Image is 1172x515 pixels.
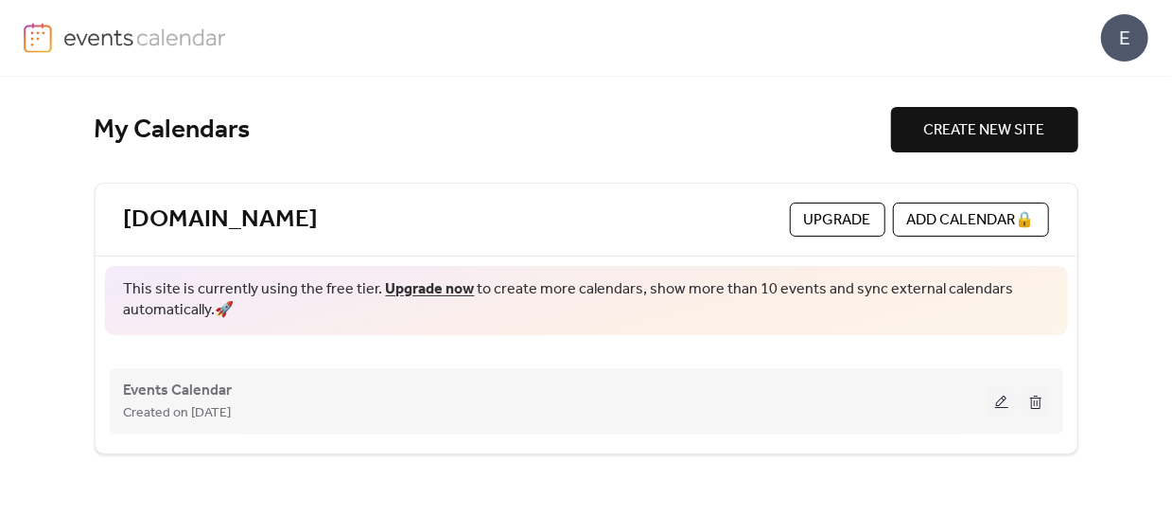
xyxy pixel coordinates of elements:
[63,23,227,51] img: logo-type
[124,204,319,236] a: [DOMAIN_NAME]
[95,114,891,147] div: My Calendars
[124,380,233,402] span: Events Calendar
[804,209,871,232] span: Upgrade
[386,275,475,304] a: Upgrade now
[24,23,52,53] img: logo
[891,107,1078,152] button: CREATE NEW SITE
[124,402,232,425] span: Created on [DATE]
[1101,14,1148,62] div: E
[124,279,1049,322] span: This site is currently using the free tier. to create more calendars, show more than 10 events an...
[924,119,1045,142] span: CREATE NEW SITE
[124,385,233,396] a: Events Calendar
[790,203,885,237] button: Upgrade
